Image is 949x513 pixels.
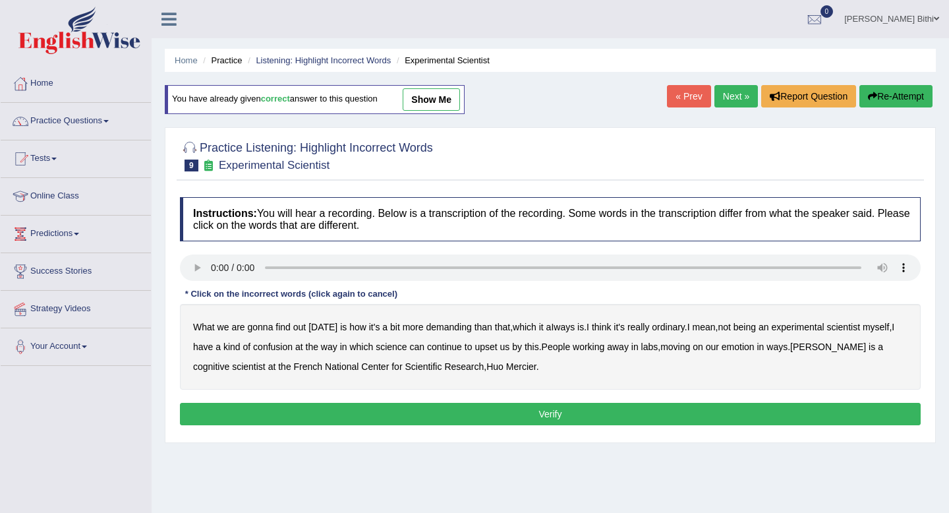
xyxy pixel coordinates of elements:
[1,140,151,173] a: Tests
[444,361,484,372] b: Research
[410,342,425,352] b: can
[361,361,389,372] b: Center
[820,5,834,18] span: 0
[369,322,380,332] b: it's
[761,85,856,107] button: Report Question
[718,322,730,332] b: not
[641,342,658,352] b: labs
[405,361,442,372] b: Scientific
[193,342,213,352] b: have
[577,322,584,332] b: is
[391,361,402,372] b: for
[513,322,536,332] b: which
[231,322,244,332] b: are
[295,342,303,352] b: at
[185,160,198,171] span: 9
[790,342,866,352] b: [PERSON_NAME]
[321,342,337,352] b: way
[180,304,921,390] div: , . . , , . , . , .
[706,342,719,352] b: our
[587,322,589,332] b: I
[193,361,229,372] b: cognitive
[223,342,241,352] b: kind
[219,159,330,171] small: Experimental Scientist
[474,322,492,332] b: than
[693,342,703,352] b: on
[687,322,690,332] b: I
[393,54,490,67] li: Experimental Scientist
[180,287,403,300] div: * Click on the incorrect words (click again to cancel)
[614,322,625,332] b: it's
[325,361,359,372] b: National
[349,322,366,332] b: how
[390,322,400,332] b: bit
[1,291,151,324] a: Strategy Videos
[256,55,391,65] a: Listening: Highlight Incorrect Words
[631,342,639,352] b: in
[474,342,497,352] b: upset
[826,322,860,332] b: scientist
[627,322,649,332] b: really
[427,342,462,352] b: continue
[340,322,347,332] b: is
[308,322,337,332] b: [DATE]
[660,342,690,352] b: moving
[766,342,788,352] b: ways
[512,342,522,352] b: by
[261,94,290,104] b: correct
[667,85,710,107] a: « Prev
[216,342,221,352] b: a
[759,322,769,332] b: an
[193,322,215,332] b: What
[506,361,536,372] b: Mercier
[200,54,242,67] li: Practice
[1,328,151,361] a: Your Account
[1,253,151,286] a: Success Stories
[573,342,604,352] b: working
[217,322,229,332] b: we
[542,342,571,352] b: People
[607,342,629,352] b: away
[165,85,465,114] div: You have already given answer to this question
[652,322,685,332] b: ordinary
[1,178,151,211] a: Online Class
[175,55,198,65] a: Home
[486,361,503,372] b: Huo
[349,342,373,352] b: which
[1,103,151,136] a: Practice Questions
[180,403,921,425] button: Verify
[757,342,764,352] b: in
[293,322,306,332] b: out
[376,342,407,352] b: science
[275,322,291,332] b: find
[539,322,544,332] b: it
[733,322,756,332] b: being
[232,361,266,372] b: scientist
[693,322,716,332] b: mean
[1,65,151,98] a: Home
[403,88,460,111] a: show me
[340,342,347,352] b: in
[500,342,510,352] b: us
[495,322,510,332] b: that
[1,216,151,249] a: Predictions
[426,322,471,332] b: demanding
[243,342,251,352] b: of
[869,342,875,352] b: is
[525,342,539,352] b: this
[878,342,883,352] b: a
[202,160,216,172] small: Exam occurring question
[546,322,575,332] b: aIways
[771,322,824,332] b: experimental
[892,322,894,332] b: I
[863,322,889,332] b: myself
[294,361,323,372] b: French
[306,342,318,352] b: the
[465,342,473,352] b: to
[382,322,388,332] b: a
[180,197,921,241] h4: You will hear a recording. Below is a transcription of the recording. Some words in the transcrip...
[859,85,933,107] button: Re-Attempt
[180,138,433,171] h2: Practice Listening: Highlight Incorrect Words
[193,208,257,219] b: Instructions:
[714,85,758,107] a: Next »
